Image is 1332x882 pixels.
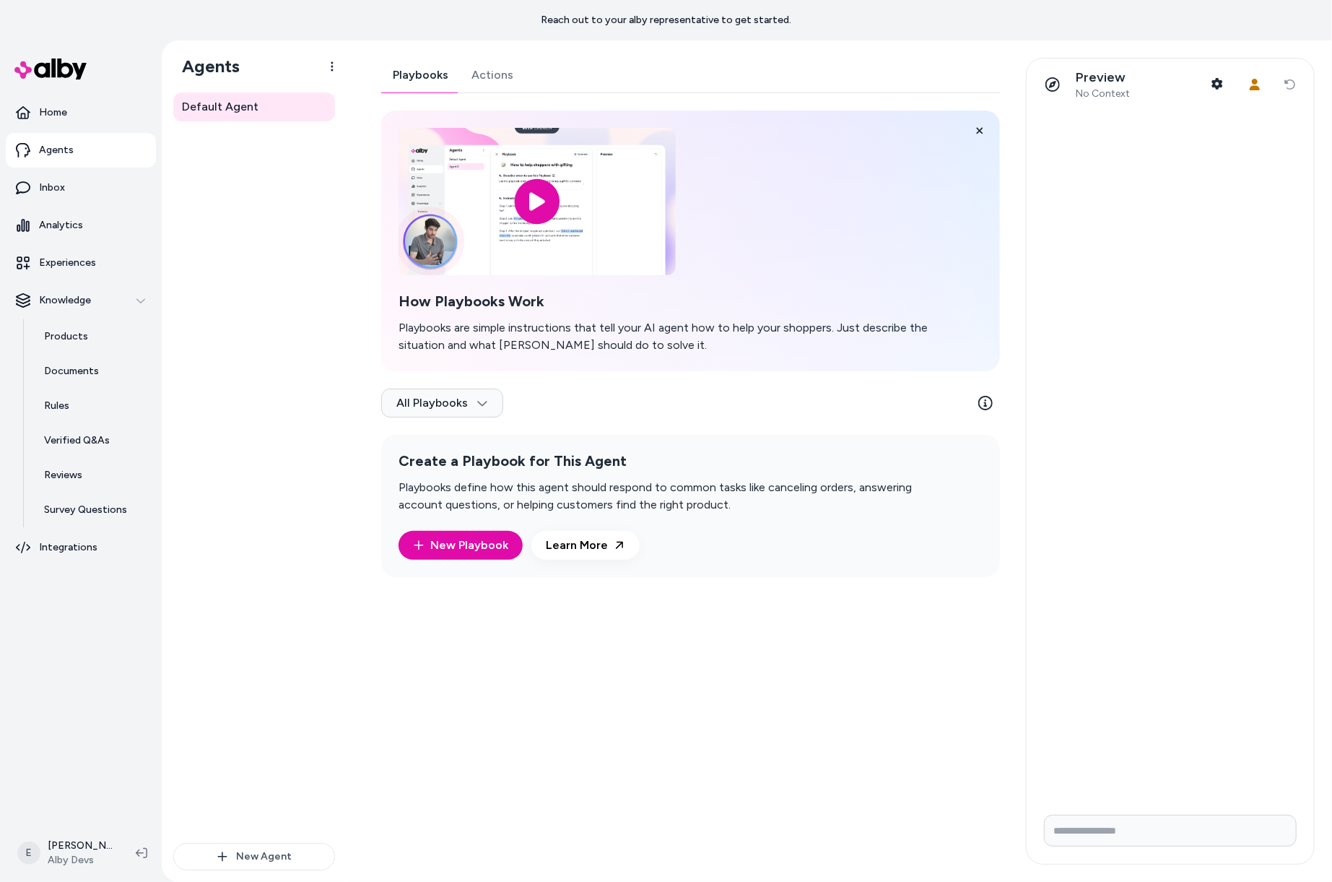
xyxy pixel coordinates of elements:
[39,218,83,233] p: Analytics
[44,399,69,413] p: Rules
[173,843,335,870] button: New Agent
[399,293,953,311] h2: How Playbooks Work
[399,452,953,470] h2: Create a Playbook for This Agent
[39,105,67,120] p: Home
[6,170,156,205] a: Inbox
[39,293,91,308] p: Knowledge
[48,839,113,853] p: [PERSON_NAME]
[6,208,156,243] a: Analytics
[14,59,87,79] img: alby Logo
[399,531,523,560] button: New Playbook
[170,56,240,77] h1: Agents
[541,13,791,27] p: Reach out to your alby representative to get started.
[381,389,503,418] button: All Playbooks
[413,537,508,554] a: New Playbook
[399,479,953,514] p: Playbooks define how this agent should respond to common tasks like canceling orders, answering a...
[48,853,113,868] span: Alby Devs
[30,389,156,423] a: Rules
[44,468,82,483] p: Reviews
[9,830,124,876] button: E[PERSON_NAME]Alby Devs
[30,354,156,389] a: Documents
[30,493,156,527] a: Survey Questions
[30,458,156,493] a: Reviews
[44,364,99,379] p: Documents
[399,319,953,354] p: Playbooks are simple instructions that tell your AI agent how to help your shoppers. Just describ...
[531,531,640,560] a: Learn More
[1044,815,1297,847] input: Write your prompt here
[30,319,156,354] a: Products
[39,540,97,555] p: Integrations
[396,396,488,410] span: All Playbooks
[39,256,96,270] p: Experiences
[173,92,335,121] a: Default Agent
[44,329,88,344] p: Products
[1076,69,1130,86] p: Preview
[460,58,525,92] a: Actions
[44,433,110,448] p: Verified Q&As
[182,98,258,116] span: Default Agent
[39,143,74,157] p: Agents
[6,530,156,565] a: Integrations
[30,423,156,458] a: Verified Q&As
[6,133,156,168] a: Agents
[6,283,156,318] button: Knowledge
[6,95,156,130] a: Home
[17,842,40,865] span: E
[39,181,65,195] p: Inbox
[381,58,460,92] a: Playbooks
[1076,87,1130,100] span: No Context
[44,503,127,517] p: Survey Questions
[6,246,156,280] a: Experiences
